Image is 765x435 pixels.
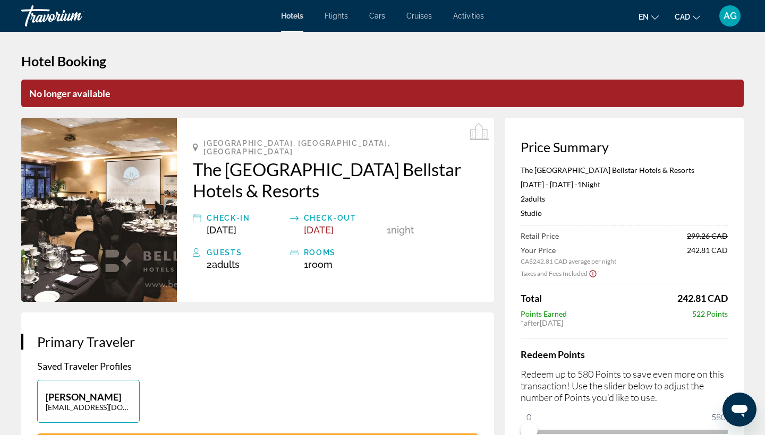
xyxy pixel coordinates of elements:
span: 0 [525,411,533,423]
span: Night [582,180,600,189]
ngx-slider: ngx-slider [521,430,728,432]
span: 580 [710,411,727,423]
span: 1 [387,224,391,236]
span: CAD [675,13,690,21]
span: [DATE] [304,224,334,236]
p: No longer available [21,80,744,107]
span: Adults [525,194,545,203]
span: 242.81 CAD [677,292,728,304]
span: Points Earned [521,309,567,318]
button: Change currency [675,9,700,24]
span: 299.26 CAD [687,231,728,240]
a: Cruises [406,12,432,20]
a: Travorium [21,2,127,30]
span: Taxes and Fees Included [521,269,588,277]
h1: Hotel Booking [21,53,744,69]
span: Total [521,292,542,304]
div: rooms [304,246,381,259]
button: User Menu [716,5,744,27]
a: Activities [453,12,484,20]
span: after [524,318,540,327]
a: Cars [369,12,385,20]
span: en [639,13,649,21]
span: 2 [521,194,545,203]
p: [PERSON_NAME] [46,391,131,403]
span: Retail Price [521,231,559,240]
span: 522 Points [692,309,728,318]
h3: Price Summary [521,139,728,155]
span: [GEOGRAPHIC_DATA], [GEOGRAPHIC_DATA], [GEOGRAPHIC_DATA] [203,139,478,156]
p: The [GEOGRAPHIC_DATA] Bellstar Hotels & Resorts [521,166,728,175]
p: Redeem up to 580 Points to save even more on this transaction! Use the slider below to adjust the... [521,368,728,403]
button: Show Taxes and Fees disclaimer [589,268,597,278]
span: Room [308,259,333,270]
div: * [DATE] [521,318,728,327]
p: [EMAIL_ADDRESS][DOMAIN_NAME] [46,403,131,412]
a: The [GEOGRAPHIC_DATA] Bellstar Hotels & Resorts [193,159,478,201]
a: Flights [325,12,348,20]
span: [DATE] [207,224,236,236]
span: Your Price [521,246,616,255]
span: CA$242.81 CAD average per night [521,257,616,265]
h3: Primary Traveler [37,334,478,350]
span: 2 [207,259,240,270]
span: Adults [212,259,240,270]
span: 1 [577,180,582,189]
p: [DATE] - [DATE] - [521,180,728,189]
button: Change language [639,9,659,24]
p: Saved Traveler Profiles [37,360,478,372]
button: Show Taxes and Fees breakdown [521,268,597,279]
p: Studio [521,208,728,217]
div: Check-in [207,212,284,224]
iframe: Button to launch messaging window [722,393,756,427]
span: 1 [304,259,333,270]
div: Guests [207,246,284,259]
a: Hotels [281,12,303,20]
div: Check-out [304,212,381,224]
button: [PERSON_NAME][EMAIL_ADDRESS][DOMAIN_NAME] [37,380,140,423]
span: Night [391,224,414,236]
span: 242.81 CAD [687,246,728,265]
h4: Redeem Points [521,349,728,360]
span: AG [724,11,737,21]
